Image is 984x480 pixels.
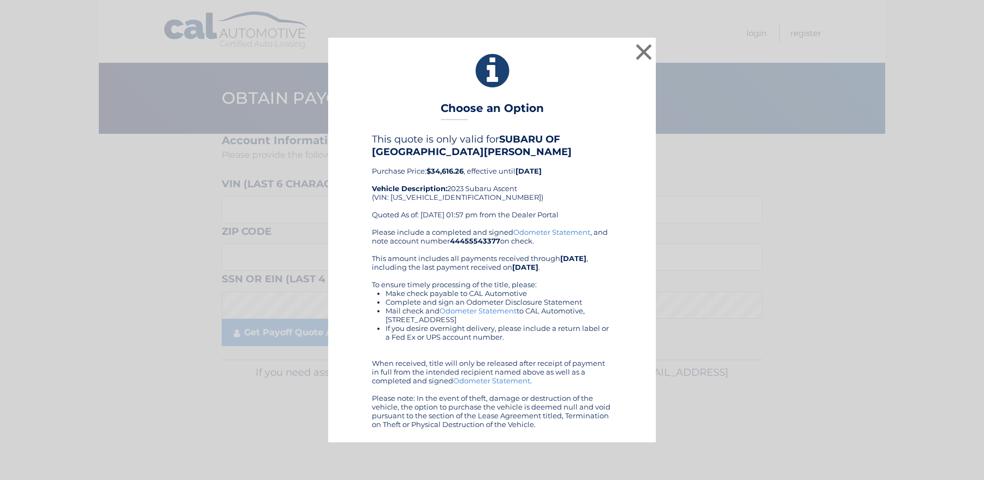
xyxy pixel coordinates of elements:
[426,167,464,175] b: $34,616.26
[372,133,612,227] div: Purchase Price: , effective until 2023 Subaru Ascent (VIN: [US_VEHICLE_IDENTIFICATION_NUMBER]) Qu...
[453,376,530,385] a: Odometer Statement
[560,254,586,263] b: [DATE]
[386,324,612,341] li: If you desire overnight delivery, please include a return label or a Fed Ex or UPS account number.
[515,167,542,175] b: [DATE]
[633,41,655,63] button: ×
[513,228,590,236] a: Odometer Statement
[372,133,612,157] h4: This quote is only valid for
[512,263,538,271] b: [DATE]
[386,289,612,298] li: Make check payable to CAL Automotive
[372,184,447,193] strong: Vehicle Description:
[372,133,572,157] b: SUBARU OF [GEOGRAPHIC_DATA][PERSON_NAME]
[386,306,612,324] li: Mail check and to CAL Automotive, [STREET_ADDRESS]
[386,298,612,306] li: Complete and sign an Odometer Disclosure Statement
[450,236,500,245] b: 44455543377
[440,306,517,315] a: Odometer Statement
[372,228,612,429] div: Please include a completed and signed , and note account number on check. This amount includes al...
[441,102,544,121] h3: Choose an Option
